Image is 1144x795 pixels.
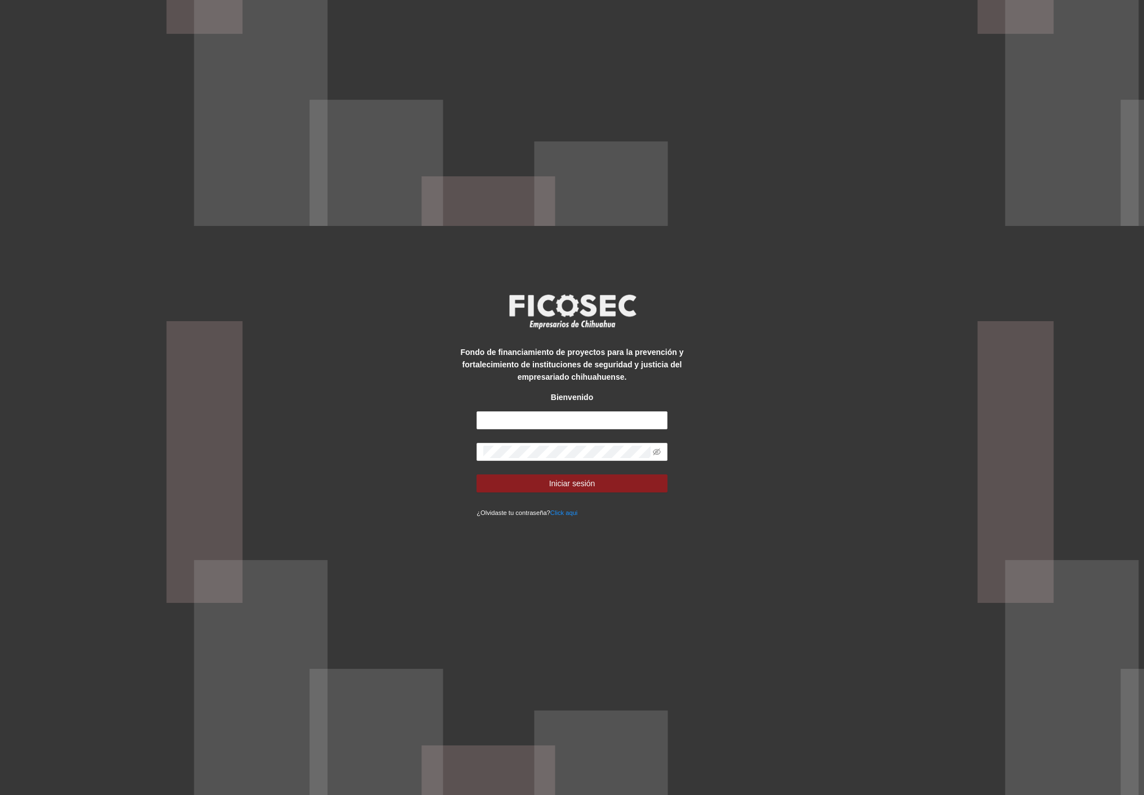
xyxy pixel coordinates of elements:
[549,477,595,490] span: Iniciar sesión
[653,448,661,456] span: eye-invisible
[477,509,577,516] small: ¿Olvidaste tu contraseña?
[551,393,593,402] strong: Bienvenido
[477,474,667,492] button: Iniciar sesión
[550,509,578,516] a: Click aqui
[502,291,643,332] img: logo
[461,348,684,381] strong: Fondo de financiamiento de proyectos para la prevención y fortalecimiento de instituciones de seg...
